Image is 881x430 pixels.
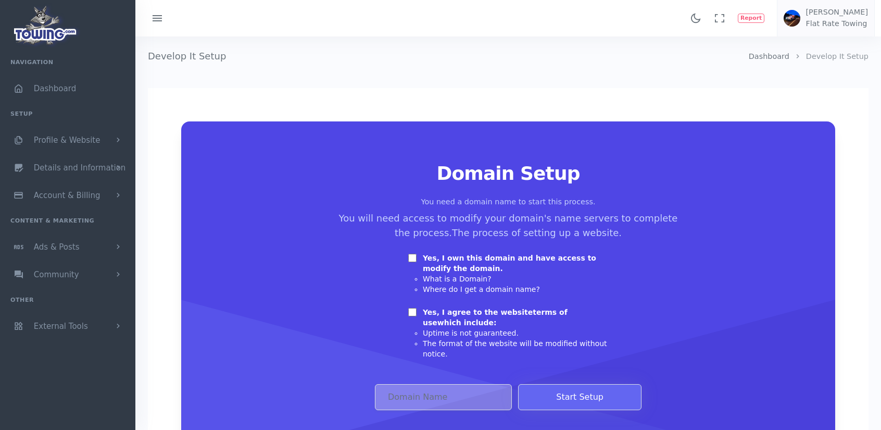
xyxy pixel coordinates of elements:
span: Ads & Posts [34,242,80,252]
label: Yes, I own this domain and have access to modify the domain. [423,253,608,274]
li: Develop It Setup [789,51,869,63]
h5: [PERSON_NAME] [806,8,868,17]
img: user-image [784,10,800,27]
input: Domain Name [375,384,512,410]
span: Dashboard [34,84,76,93]
span: Account & Billing [34,191,100,200]
label: Yes, I agree to the website which include: [423,307,608,328]
h4: Develop It Setup [148,36,749,76]
a: Dashboard [749,52,789,60]
img: logo [10,3,81,47]
li: The format of the website will be modified without notice. [423,338,608,359]
span: Details and Information [34,163,126,173]
span: Profile & Website [34,136,100,145]
button: Start Setup [518,384,641,410]
p: You will need access to modify your domain's name servers to complete the process. [333,211,683,240]
p: You need a domain name to start this process. [206,196,810,208]
h6: Flat Rate Towing [806,20,868,28]
h2: Domain Setup [206,163,810,184]
a: terms of use [423,308,568,327]
li: Uptime is not guaranteed. [423,328,608,338]
li: What is a Domain? [423,274,608,284]
button: Report [738,14,765,23]
li: Where do I get a domain name? [423,284,608,294]
span: External Tools [34,322,88,331]
a: The process of setting up a website. [452,227,622,238]
span: Community [34,270,79,279]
